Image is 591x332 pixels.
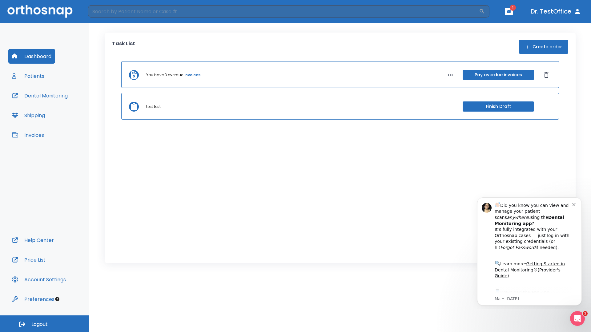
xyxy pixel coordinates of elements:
[528,6,584,17] button: Dr. TestOffice
[184,72,200,78] a: invoices
[570,311,585,326] iframe: Intercom live chat
[8,69,48,83] button: Patients
[463,70,534,80] button: Pay overdue invoices
[8,233,58,247] button: Help Center
[27,104,104,110] p: Message from Ma, sent 5w ago
[8,292,58,306] button: Preferences
[519,40,568,54] button: Create order
[8,108,49,123] button: Shipping
[146,72,183,78] p: You have 3 overdue
[8,88,71,103] button: Dental Monitoring
[541,70,551,80] button: Dismiss
[31,321,48,328] span: Logout
[27,98,82,109] a: App Store
[583,311,588,316] span: 1
[88,5,479,18] input: Search by Patient Name or Case #
[27,97,104,128] div: Download the app: | ​ Let us know if you need help getting started!
[510,5,516,11] span: 1
[104,10,109,14] button: Dismiss notification
[112,40,135,54] p: Task List
[8,252,49,267] button: Price List
[463,101,534,112] button: Finish Draft
[54,296,60,302] div: Tooltip anchor
[7,5,73,18] img: Orthosnap
[146,104,161,109] p: test test
[8,272,70,287] button: Account Settings
[468,192,591,309] iframe: Intercom notifications message
[8,128,48,142] button: Invoices
[8,49,55,64] button: Dashboard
